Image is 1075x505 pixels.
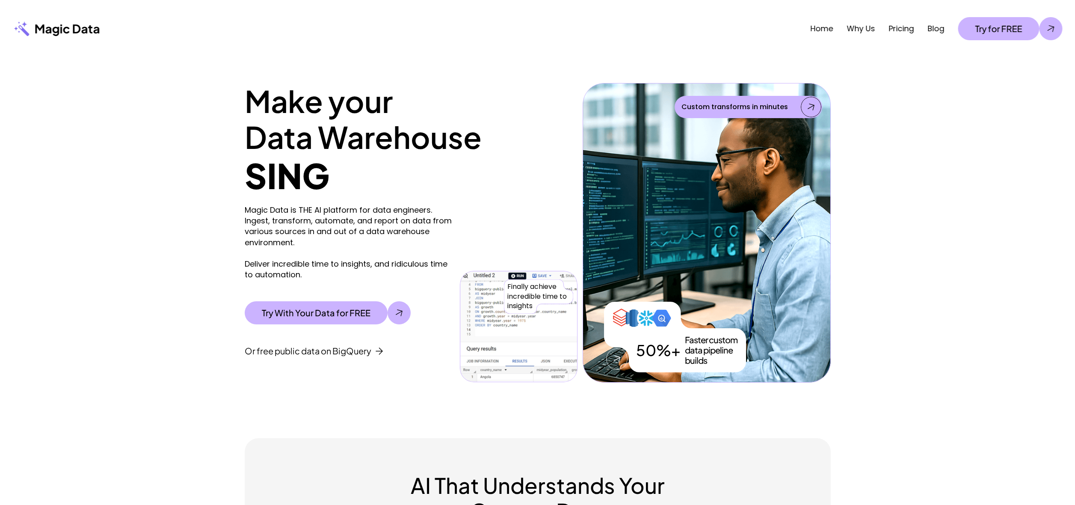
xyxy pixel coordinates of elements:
a: Home [810,23,833,34]
p: 50%+ [636,341,681,359]
p: Try With Your Data for FREE [262,308,370,318]
p: Try for FREE [975,24,1022,34]
p: Faster custom data pipeline builds [685,335,748,365]
h1: Make your Data Warehouse [245,83,577,155]
a: Try for FREE [958,17,1062,40]
a: Or free public data on BigQuery [245,346,383,356]
strong: SING [245,154,329,197]
p: Or free public data on BigQuery [245,346,371,356]
a: Why Us [847,23,875,34]
a: Custom transforms in minutes [675,96,822,118]
a: Try With Your Data for FREE [245,301,411,324]
p: Magic Data is THE AI platform for data engineers. Ingest, transform, automate, and report on data... [245,205,456,280]
p: Custom transforms in minutes [681,102,788,112]
a: Pricing [888,23,914,34]
p: Finally achieve incredible time to insights [507,282,570,311]
a: Blog [927,23,944,34]
p: Magic Data [34,21,100,36]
